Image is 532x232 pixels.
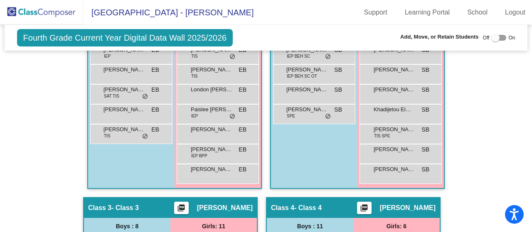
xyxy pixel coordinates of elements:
[229,113,235,120] span: do_not_disturb_alt
[103,125,145,134] span: [PERSON_NAME]
[421,105,429,114] span: SB
[325,54,331,60] span: do_not_disturb_alt
[286,105,328,114] span: [PERSON_NAME]
[374,105,415,114] span: Khadijetou Elmine
[483,34,490,42] span: Off
[287,113,295,119] span: SPE
[104,133,111,139] span: TIS
[104,93,119,99] span: SAT TIS
[374,66,415,74] span: [PERSON_NAME]
[151,66,159,74] span: EB
[334,105,342,114] span: SB
[334,85,342,94] span: SB
[374,165,415,173] span: [PERSON_NAME]
[103,66,145,74] span: [PERSON_NAME] [PERSON_NAME]
[83,6,254,19] span: [GEOGRAPHIC_DATA] - [PERSON_NAME]
[357,202,372,214] button: Print Students Details
[508,34,515,42] span: On
[421,165,429,174] span: SB
[151,125,159,134] span: EB
[191,113,198,119] span: IEP
[374,85,415,94] span: [PERSON_NAME]
[239,125,246,134] span: EB
[461,6,494,19] a: School
[421,66,429,74] span: SB
[151,85,159,94] span: EB
[357,6,394,19] a: Support
[191,165,232,173] span: [PERSON_NAME]
[191,145,232,154] span: [PERSON_NAME]
[104,53,111,59] span: IEP
[294,204,322,212] span: - Class 4
[176,204,186,215] mat-icon: picture_as_pdf
[286,66,328,74] span: [PERSON_NAME]
[88,204,111,212] span: Class 3
[142,133,148,140] span: do_not_disturb_alt
[271,204,294,212] span: Class 4
[400,33,479,41] span: Add, Move, or Retain Students
[421,85,429,94] span: SB
[374,133,390,139] span: TIS SPE
[191,66,232,74] span: [PERSON_NAME]
[239,66,246,74] span: EB
[103,85,145,94] span: [PERSON_NAME]
[374,145,415,154] span: [PERSON_NAME]
[191,153,207,159] span: IEP BPP
[103,105,145,114] span: [PERSON_NAME]
[380,204,436,212] span: [PERSON_NAME]
[286,85,328,94] span: [PERSON_NAME]
[421,125,429,134] span: SB
[142,93,148,100] span: do_not_disturb_alt
[239,145,246,154] span: EB
[191,85,232,94] span: London [PERSON_NAME]
[111,204,139,212] span: - Class 3
[174,202,189,214] button: Print Students Details
[191,53,198,59] span: TIS
[325,113,331,120] span: do_not_disturb_alt
[398,6,457,19] a: Learning Portal
[287,73,317,79] span: IEP BEH SC OT
[191,125,232,134] span: [PERSON_NAME]
[359,204,369,215] mat-icon: picture_as_pdf
[17,29,233,46] span: Fourth Grade Current Year Digital Data Wall 2025/2026
[498,6,532,19] a: Logout
[191,105,232,114] span: Paislee [PERSON_NAME]
[239,105,246,114] span: EB
[421,145,429,154] span: SB
[287,53,310,59] span: IEP BEH SC
[239,165,246,174] span: EB
[191,73,198,79] span: TIS
[239,85,246,94] span: EB
[151,105,159,114] span: EB
[229,54,235,60] span: do_not_disturb_alt
[334,66,342,74] span: SB
[197,204,253,212] span: [PERSON_NAME]
[374,125,415,134] span: [PERSON_NAME]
